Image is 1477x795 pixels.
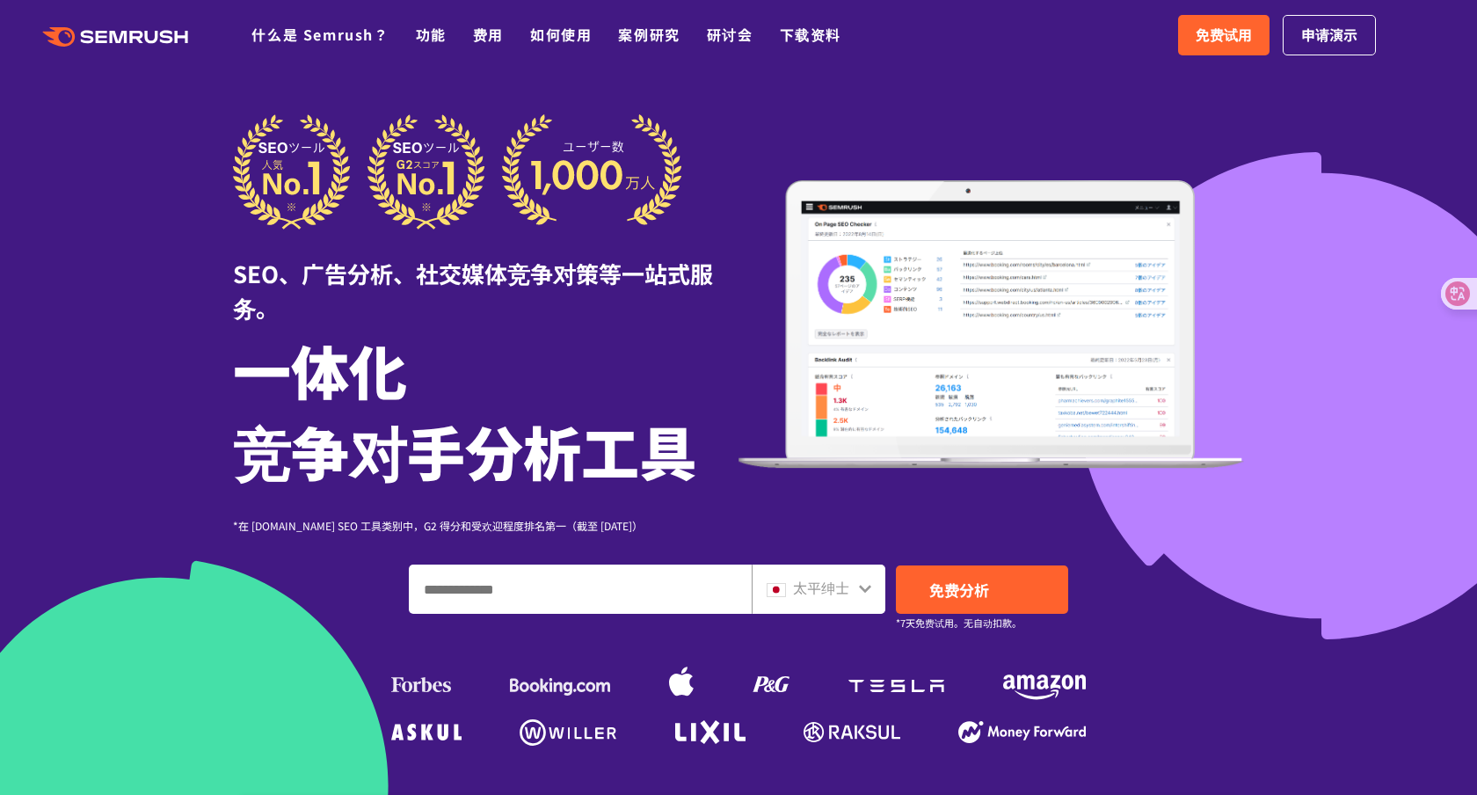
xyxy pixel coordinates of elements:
font: 太平绅士 [793,577,849,598]
a: 功能 [416,24,447,45]
font: 免费试用 [1196,24,1252,45]
a: 如何使用 [530,24,592,45]
input: 输入域名、关键字或 URL [410,565,751,613]
font: *在 [DOMAIN_NAME] SEO 工具类别中，G2 得分和受欢迎程度排名第一（截至 [DATE]） [233,518,643,533]
a: 案例研究 [618,24,680,45]
font: 申请演示 [1301,24,1357,45]
a: 什么是 Semrush？ [251,24,389,45]
a: 费用 [473,24,504,45]
a: 下载资料 [780,24,841,45]
font: 一体化 [233,327,407,412]
font: 免费分析 [929,579,989,601]
font: SEO、广告分析、社交媒体竞争对策等一站式服务。 [233,257,713,324]
a: 免费分析 [896,565,1068,614]
font: *7天免费试用。无自动扣款。 [896,616,1022,630]
a: 申请演示 [1283,15,1376,55]
a: 研讨会 [707,24,753,45]
font: 竞争对手分析工具 [233,408,697,492]
a: 免费试用 [1178,15,1270,55]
